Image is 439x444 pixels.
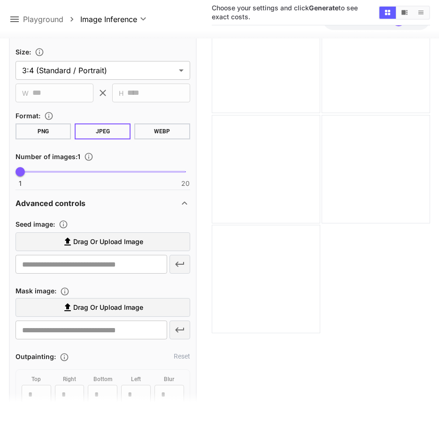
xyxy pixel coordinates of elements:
span: Image Inference [80,14,137,25]
button: Choose the file format for the output image. [40,111,57,121]
button: Reset [174,352,190,361]
button: WEBP [134,123,190,139]
b: Generate [309,4,339,12]
span: 20 [181,179,190,188]
button: Show images in video view [396,7,413,19]
span: W [22,87,29,98]
button: JPEG [75,123,131,139]
div: Seed Image is required! [15,285,190,343]
span: Mask image : [15,287,56,295]
button: PNG [15,123,71,139]
span: Size : [15,47,31,55]
div: Advanced controls [15,191,190,214]
button: Extends the image boundaries in specified directions. [56,352,73,362]
span: Outpainting : [15,352,56,360]
p: Advanced controls [15,197,85,208]
a: Playground [23,14,63,25]
span: 1 [19,179,22,188]
label: Drag or upload image [15,298,190,317]
button: Specify how many images to generate in a single request. Each image generation will be charged se... [80,152,97,161]
div: A seed image is required to use outpainting [15,369,190,410]
span: Format : [15,111,40,119]
label: Drag or upload image [15,232,190,252]
span: Drag or upload image [73,302,143,314]
span: H [119,87,123,98]
span: Number of images : 1 [15,152,80,160]
span: Choose your settings and click to see exact costs. [212,4,358,21]
span: 3:4 (Standard / Portrait) [22,65,175,76]
button: Upload a reference image to guide the result. This is needed for Image-to-Image or Inpainting. Su... [55,220,72,229]
span: Seed image : [15,220,55,228]
button: Upload a mask image to define the area to edit, or use the Mask Editor to create one from your se... [56,287,73,296]
button: Show images in grid view [379,7,396,19]
span: Drag or upload image [73,236,143,248]
button: Adjust the dimensions of the generated image by specifying its width and height in pixels, or sel... [31,47,48,57]
button: Show images in list view [413,7,429,19]
nav: breadcrumb [23,14,80,25]
div: Show images in grid viewShow images in video viewShow images in list view [378,6,430,20]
